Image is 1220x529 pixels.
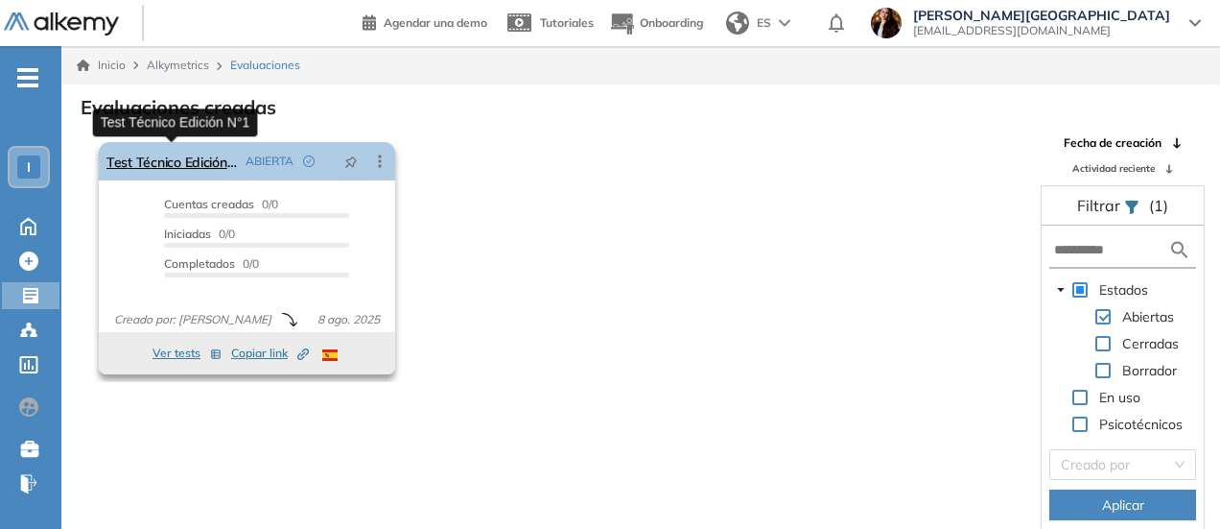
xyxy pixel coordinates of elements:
[1077,196,1124,215] span: Filtrar
[106,142,238,180] a: Test Técnico Edición N°1
[93,108,258,136] div: Test Técnico Edición N°1
[1095,386,1144,409] span: En uso
[1072,161,1155,176] span: Actividad reciente
[1099,416,1183,433] span: Psicotécnicos
[540,15,594,30] span: Tutoriales
[1099,389,1140,406] span: En uso
[164,227,235,241] span: 0/0
[231,345,309,362] span: Copiar link
[726,12,749,35] img: world
[1122,362,1177,379] span: Borrador
[779,19,790,27] img: arrow
[363,10,487,33] a: Agendar una demo
[230,57,300,74] span: Evaluaciones
[1118,332,1183,355] span: Cerradas
[246,153,293,170] span: ABIERTA
[322,349,338,361] img: ESP
[164,197,278,211] span: 0/0
[1099,281,1148,299] span: Estados
[27,159,31,175] span: I
[330,146,372,177] button: pushpin
[1149,194,1168,217] span: (1)
[609,3,703,44] button: Onboarding
[1095,278,1152,301] span: Estados
[1049,490,1196,520] button: Aplicar
[1064,134,1161,152] span: Fecha de creación
[1118,359,1181,382] span: Borrador
[1122,308,1174,325] span: Abiertas
[164,227,211,241] span: Iniciadas
[1102,494,1144,516] span: Aplicar
[231,342,309,365] button: Copiar link
[1056,285,1066,295] span: caret-down
[77,57,126,74] a: Inicio
[1095,413,1186,436] span: Psicotécnicos
[303,156,315,167] span: check-circle
[164,256,259,271] span: 0/0
[1118,305,1178,328] span: Abiertas
[757,14,771,32] span: ES
[147,58,209,72] span: Alkymetrics
[310,311,387,328] span: 8 ago. 2025
[640,15,703,30] span: Onboarding
[164,197,254,211] span: Cuentas creadas
[106,311,279,328] span: Creado por: [PERSON_NAME]
[344,154,358,169] span: pushpin
[81,96,276,119] h3: Evaluaciones creadas
[1122,335,1179,352] span: Cerradas
[17,76,38,80] i: -
[384,15,487,30] span: Agendar una demo
[164,256,235,271] span: Completados
[913,8,1170,23] span: [PERSON_NAME][GEOGRAPHIC_DATA]
[4,12,119,36] img: Logo
[1168,238,1191,262] img: search icon
[152,342,222,365] button: Ver tests
[913,23,1170,38] span: [EMAIL_ADDRESS][DOMAIN_NAME]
